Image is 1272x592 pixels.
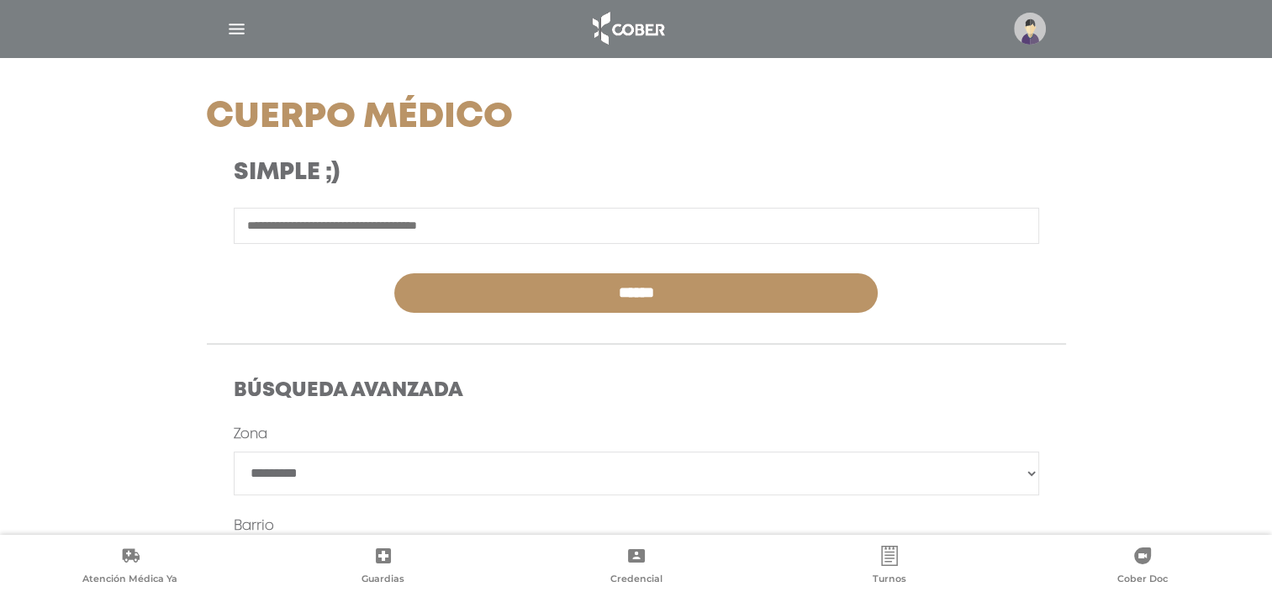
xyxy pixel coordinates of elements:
[206,97,772,139] h1: Cuerpo Médico
[362,573,404,588] span: Guardias
[226,18,247,40] img: Cober_menu-lines-white.svg
[1016,546,1269,589] a: Cober Doc
[234,425,267,445] label: Zona
[3,546,256,589] a: Atención Médica Ya
[610,573,662,588] span: Credencial
[82,573,177,588] span: Atención Médica Ya
[1117,573,1168,588] span: Cober Doc
[256,546,509,589] a: Guardias
[583,8,672,49] img: logo_cober_home-white.png
[234,516,274,536] label: Barrio
[873,573,906,588] span: Turnos
[234,159,744,188] h3: Simple ;)
[234,379,1039,404] h4: Búsqueda Avanzada
[1014,13,1046,45] img: profile-placeholder.svg
[763,546,1016,589] a: Turnos
[509,546,763,589] a: Credencial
